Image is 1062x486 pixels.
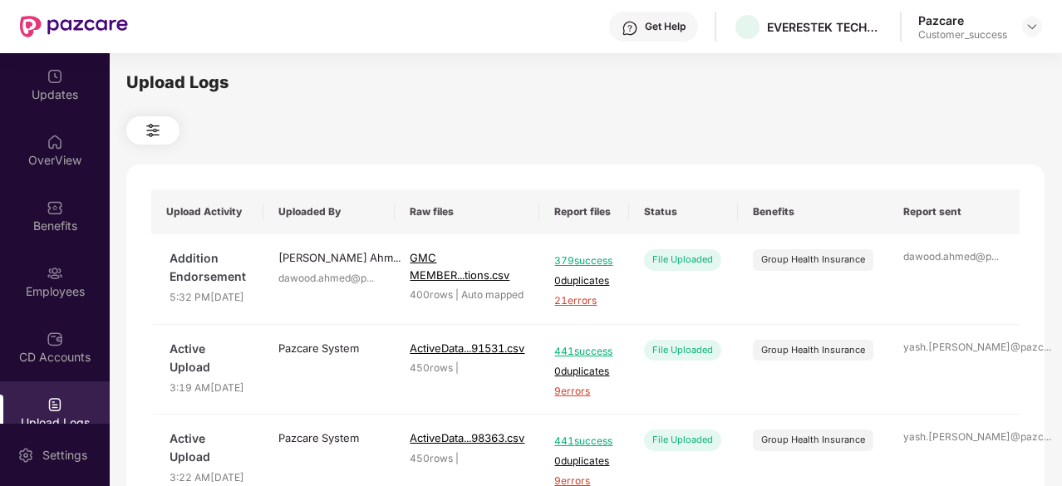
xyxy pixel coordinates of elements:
[47,199,63,216] img: svg+xml;base64,PHN2ZyBpZD0iQmVuZWZpdHMiIHhtbG5zPSJodHRwOi8vd3d3LnczLm9yZy8yMDAwL3N2ZyIgd2lkdGg9Ij...
[645,20,686,33] div: Get Help
[455,288,459,301] span: |
[37,447,92,464] div: Settings
[170,249,248,286] span: Addition Endorsement
[170,380,248,396] span: 3:19 AM[DATE]
[170,340,248,376] span: Active Upload
[554,253,613,269] span: 379 success
[47,68,63,85] img: svg+xml;base64,PHN2ZyBpZD0iVXBkYXRlZCIgeG1sbnM9Imh0dHA6Ly93d3cudzMub3JnLzIwMDAvc3ZnIiB3aWR0aD0iMj...
[278,340,380,356] div: Pazcare System
[47,396,63,413] img: svg+xml;base64,PHN2ZyBpZD0iVXBsb2FkX0xvZ3MiIGRhdGEtbmFtZT0iVXBsb2FkIExvZ3MiIHhtbG5zPSJodHRwOi8vd3...
[554,293,613,309] span: 21 errors
[170,430,248,466] span: Active Upload
[903,430,1005,445] div: yash.[PERSON_NAME]@pazc
[888,189,1020,234] th: Report sent
[761,433,865,447] div: Group Health Insurance
[1044,341,1051,353] span: ...
[644,340,721,361] div: File Uploaded
[151,189,263,234] th: Upload Activity
[455,361,459,374] span: |
[761,253,865,267] div: Group Health Insurance
[738,189,888,234] th: Benefits
[47,134,63,150] img: svg+xml;base64,PHN2ZyBpZD0iSG9tZSIgeG1sbnM9Imh0dHA6Ly93d3cudzMub3JnLzIwMDAvc3ZnIiB3aWR0aD0iMjAiIG...
[278,249,380,266] div: [PERSON_NAME] Ahm
[903,249,1005,265] div: dawood.ahmed@p
[554,273,613,289] span: 0 duplicates
[47,331,63,347] img: svg+xml;base64,PHN2ZyBpZD0iQ0RfQWNjb3VudHMiIGRhdGEtbmFtZT0iQ0QgQWNjb3VudHMiIHhtbG5zPSJodHRwOi8vd3...
[903,340,1005,356] div: yash.[PERSON_NAME]@pazc
[554,434,613,449] span: 441 success
[393,251,401,264] span: ...
[278,271,380,287] div: dawood.ahmed@p
[1044,430,1051,443] span: ...
[629,189,738,234] th: Status
[410,251,509,281] span: GMC MEMBER...tions.csv
[761,343,865,357] div: Group Health Insurance
[644,430,721,450] div: File Uploaded
[126,70,1045,96] div: Upload Logs
[410,361,453,374] span: 450 rows
[554,364,613,380] span: 0 duplicates
[539,189,628,234] th: Report files
[622,20,638,37] img: svg+xml;base64,PHN2ZyBpZD0iSGVscC0zMngzMiIgeG1sbnM9Imh0dHA6Ly93d3cudzMub3JnLzIwMDAvc3ZnIiB3aWR0aD...
[17,447,34,464] img: svg+xml;base64,PHN2ZyBpZD0iU2V0dGluZy0yMHgyMCIgeG1sbnM9Imh0dHA6Ly93d3cudzMub3JnLzIwMDAvc3ZnIiB3aW...
[410,288,453,301] span: 400 rows
[47,265,63,282] img: svg+xml;base64,PHN2ZyBpZD0iRW1wbG95ZWVzIiB4bWxucz0iaHR0cDovL3d3dy53My5vcmcvMjAwMC9zdmciIHdpZHRoPS...
[918,28,1007,42] div: Customer_success
[410,452,453,464] span: 450 rows
[767,19,883,35] div: EVERESTEK TECHNOSOFT SOLUTIONS PRIVATE LIMITED
[554,344,613,360] span: 441 success
[1025,20,1039,33] img: svg+xml;base64,PHN2ZyBpZD0iRHJvcGRvd24tMzJ4MzIiIHhtbG5zPSJodHRwOi8vd3d3LnczLm9yZy8yMDAwL3N2ZyIgd2...
[455,452,459,464] span: |
[410,341,524,355] span: ActiveData...91531.csv
[20,16,128,37] img: New Pazcare Logo
[554,384,613,400] span: 9 errors
[461,288,524,301] span: Auto mapped
[170,470,248,486] span: 3:22 AM[DATE]
[263,189,395,234] th: Uploaded By
[644,249,721,270] div: File Uploaded
[918,12,1007,28] div: Pazcare
[366,272,374,284] span: ...
[278,430,380,446] div: Pazcare System
[170,290,248,306] span: 5:32 PM[DATE]
[143,120,163,140] img: svg+xml;base64,PHN2ZyB4bWxucz0iaHR0cDovL3d3dy53My5vcmcvMjAwMC9zdmciIHdpZHRoPSIyNCIgaGVpZ2h0PSIyNC...
[410,431,524,444] span: ActiveData...98363.csv
[395,189,539,234] th: Raw files
[554,454,613,469] span: 0 duplicates
[991,250,999,263] span: ...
